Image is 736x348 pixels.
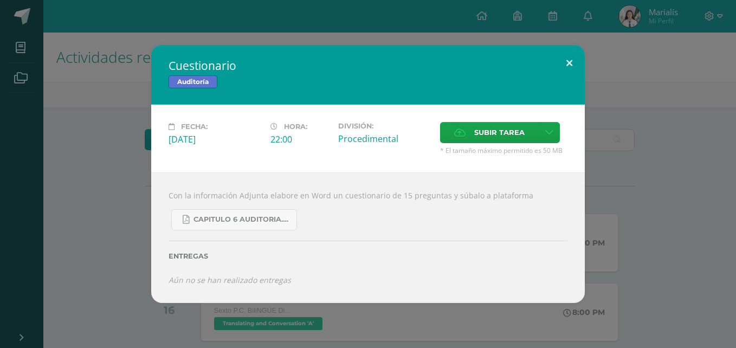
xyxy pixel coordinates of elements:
div: [DATE] [169,133,262,145]
span: Capitulo 6 Auditoria.pdf [193,215,291,224]
label: División: [338,122,431,130]
label: Entregas [169,252,567,260]
span: Fecha: [181,123,208,131]
span: Auditoría [169,75,217,88]
h2: Cuestionario [169,58,567,73]
span: Hora: [284,123,307,131]
div: Procedimental [338,133,431,145]
span: * El tamaño máximo permitido es 50 MB [440,146,567,155]
div: 22:00 [270,133,330,145]
button: Close (Esc) [554,45,585,82]
i: Aún no se han realizado entregas [169,275,291,285]
div: Con la información Adjunta elabore en Word un cuestionario de 15 preguntas y súbalo a plataforma [151,172,585,303]
a: Capitulo 6 Auditoria.pdf [171,209,297,230]
span: Subir tarea [474,123,525,143]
